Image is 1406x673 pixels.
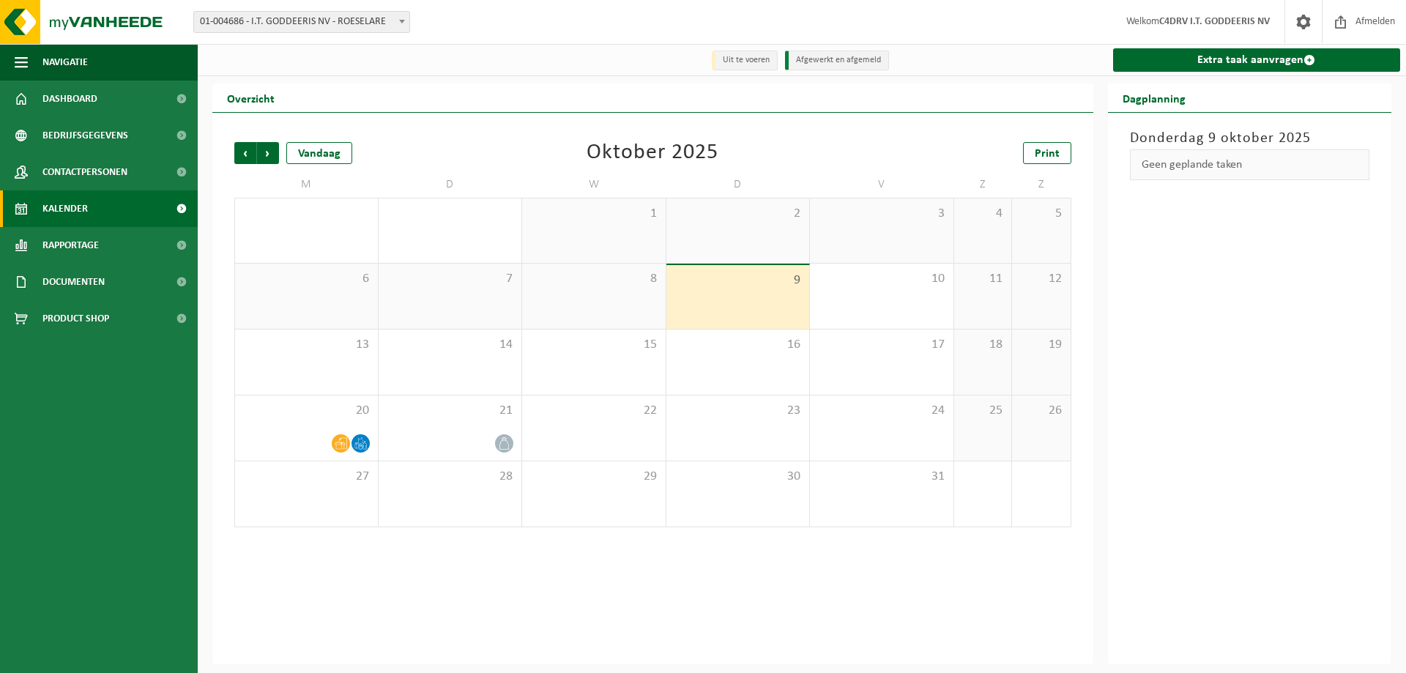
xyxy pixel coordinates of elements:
span: 21 [386,403,515,419]
span: 9 [674,272,803,289]
span: 17 [817,337,946,353]
td: D [379,171,523,198]
span: 7 [386,271,515,287]
span: 19 [1019,337,1063,353]
span: 2 [674,206,803,222]
span: 16 [674,337,803,353]
span: 20 [242,403,371,419]
span: 3 [817,206,946,222]
span: 15 [529,337,658,353]
span: 5 [1019,206,1063,222]
div: Oktober 2025 [587,142,718,164]
span: 10 [817,271,946,287]
span: 25 [961,403,1005,419]
span: 22 [529,403,658,419]
h3: Donderdag 9 oktober 2025 [1130,127,1370,149]
span: 13 [242,337,371,353]
span: 4 [961,206,1005,222]
span: 30 [674,469,803,485]
td: D [666,171,811,198]
span: 24 [817,403,946,419]
span: Rapportage [42,227,99,264]
span: Volgende [257,142,279,164]
span: Bedrijfsgegevens [42,117,128,154]
span: 18 [961,337,1005,353]
span: 31 [817,469,946,485]
span: Navigatie [42,44,88,81]
td: V [810,171,954,198]
span: 01-004686 - I.T. GODDEERIS NV - ROESELARE [194,12,409,32]
td: Z [954,171,1013,198]
span: 11 [961,271,1005,287]
h2: Dagplanning [1108,83,1200,112]
span: Contactpersonen [42,154,127,190]
li: Uit te voeren [712,51,778,70]
span: 8 [529,271,658,287]
span: 14 [386,337,515,353]
span: Print [1035,148,1060,160]
span: Vorige [234,142,256,164]
span: Kalender [42,190,88,227]
strong: C4DRV I.T. GODDEERIS NV [1159,16,1270,27]
span: 12 [1019,271,1063,287]
span: 6 [242,271,371,287]
span: 01-004686 - I.T. GODDEERIS NV - ROESELARE [193,11,410,33]
span: 28 [386,469,515,485]
span: Product Shop [42,300,109,337]
span: 1 [529,206,658,222]
h2: Overzicht [212,83,289,112]
td: W [522,171,666,198]
span: 27 [242,469,371,485]
span: Documenten [42,264,105,300]
span: 26 [1019,403,1063,419]
span: Dashboard [42,81,97,117]
td: Z [1012,171,1071,198]
span: 23 [674,403,803,419]
span: 29 [529,469,658,485]
td: M [234,171,379,198]
div: Geen geplande taken [1130,149,1370,180]
div: Vandaag [286,142,352,164]
a: Print [1023,142,1071,164]
li: Afgewerkt en afgemeld [785,51,889,70]
a: Extra taak aanvragen [1113,48,1401,72]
